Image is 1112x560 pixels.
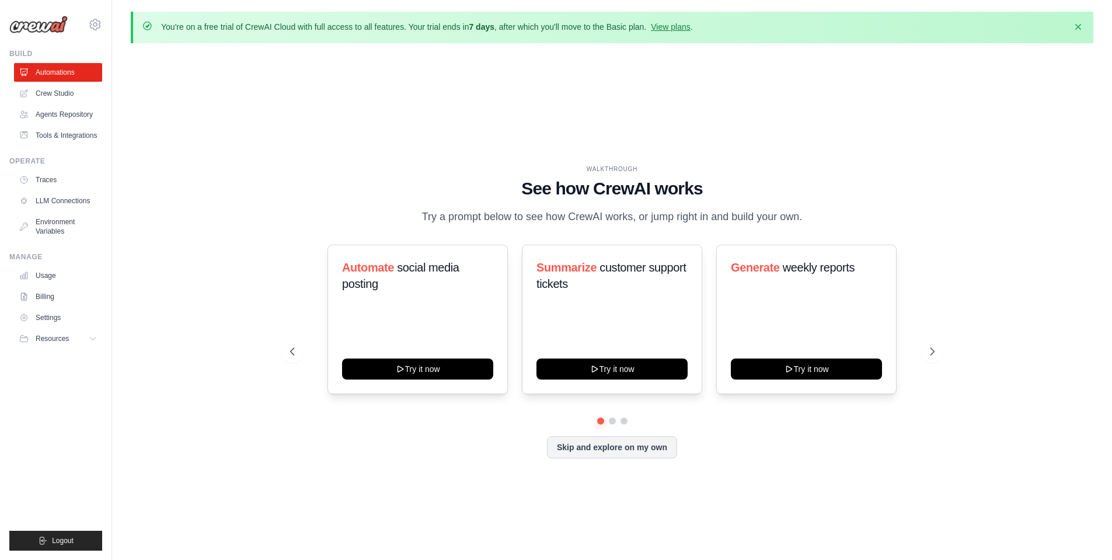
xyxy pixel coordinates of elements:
[1054,504,1112,560] iframe: Chat Widget
[14,171,102,189] a: Traces
[783,261,855,274] span: weekly reports
[536,261,597,274] span: Summarize
[651,22,690,32] a: View plans
[547,436,677,458] button: Skip and explore on my own
[342,261,459,290] span: social media posting
[731,261,780,274] span: Generate
[14,308,102,327] a: Settings
[731,359,882,380] button: Try it now
[14,105,102,124] a: Agents Repository
[536,261,686,290] span: customer support tickets
[9,156,102,166] div: Operate
[9,49,102,58] div: Build
[416,208,808,225] p: Try a prompt below to see how CrewAI works, or jump right in and build your own.
[342,359,493,380] button: Try it now
[290,178,935,199] h1: See how CrewAI works
[9,16,68,33] img: Logo
[290,165,935,173] div: WALKTHROUGH
[342,261,394,274] span: Automate
[14,126,102,145] a: Tools & Integrations
[14,266,102,285] a: Usage
[14,192,102,210] a: LLM Connections
[36,334,69,343] span: Resources
[14,84,102,103] a: Crew Studio
[469,22,494,32] strong: 7 days
[14,287,102,306] a: Billing
[9,531,102,551] button: Logout
[14,329,102,348] button: Resources
[536,359,688,380] button: Try it now
[52,536,74,545] span: Logout
[9,252,102,262] div: Manage
[14,63,102,82] a: Automations
[161,21,693,33] p: You're on a free trial of CrewAI Cloud with full access to all features. Your trial ends in , aft...
[14,213,102,241] a: Environment Variables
